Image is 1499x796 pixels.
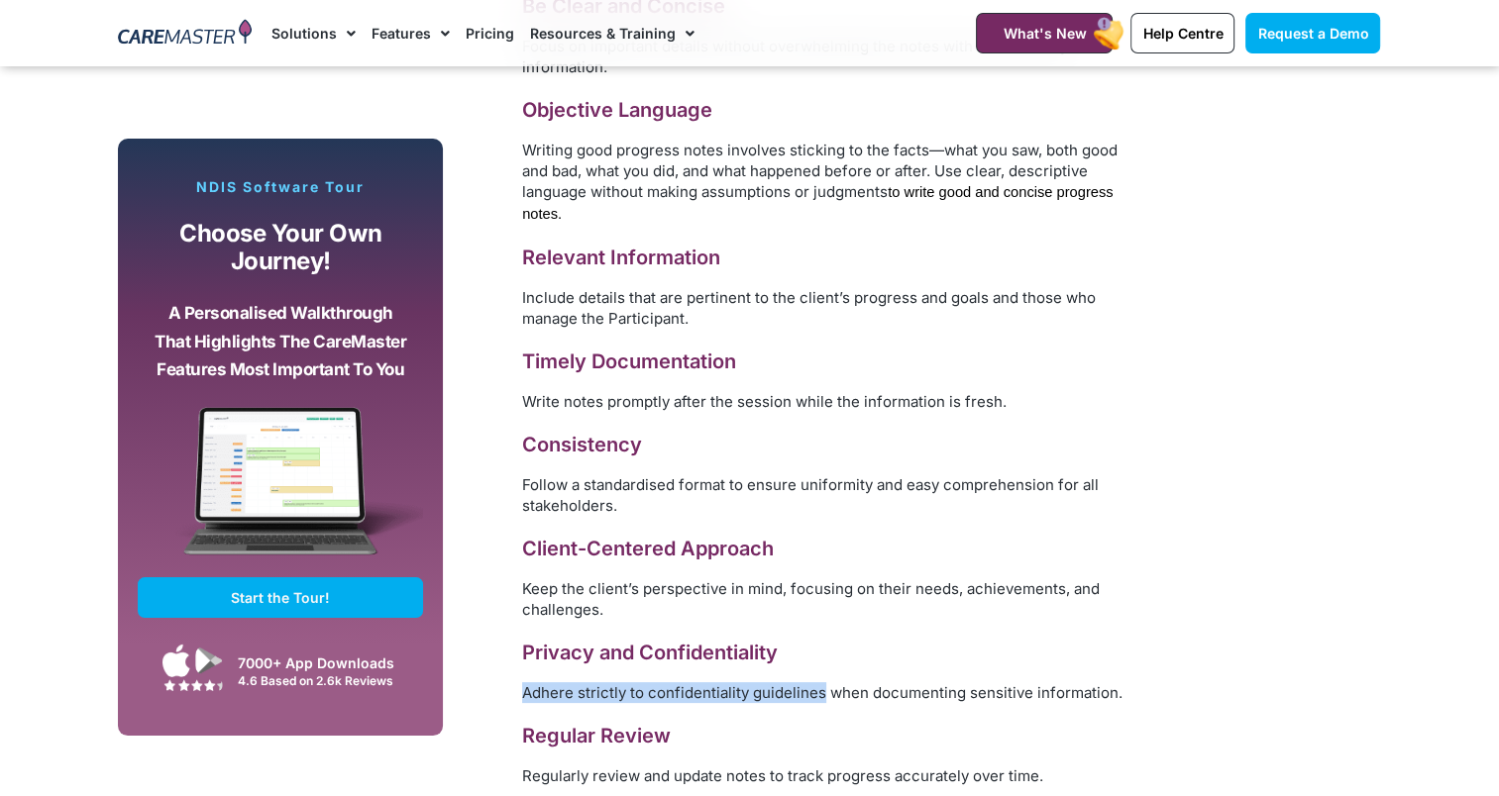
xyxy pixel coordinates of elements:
a: Help Centre [1130,13,1234,53]
p: NDIS Software Tour [138,178,423,196]
h3: Regular Review [522,723,1146,749]
img: Apple App Store Icon [162,644,190,677]
div: 7000+ App Downloads [238,652,413,673]
span: Writing good progress notes involves sticking to the facts—what you saw, both good and bad, what ... [522,141,1118,201]
span: Regularly review and update notes to track progress accurately over time. [522,766,1043,785]
a: Request a Demo [1245,13,1380,53]
span: Request a Demo [1257,25,1368,42]
img: CareMaster Software Mockup on Screen [138,407,423,577]
img: CareMaster Logo [118,19,252,49]
p: Choose your own journey! [153,220,408,276]
span: Follow a standardised format to ensure uniformity and easy comprehension for all stakeholders. [522,475,1099,515]
h3: Relevant Information [522,245,1146,271]
a: What's New [976,13,1113,53]
div: 4.6 Based on 2.6k Reviews [238,673,413,688]
h3: Client-Centered Approach [522,536,1146,562]
span: to write good and concise progress notes. [522,184,1117,222]
span: What's New [1003,25,1086,42]
span: Write notes promptly after the session while the information is fresh. [522,392,1007,411]
img: Google Play App Icon [195,646,223,675]
span: Adhere strictly to confidentiality guidelines when documenting sensitive information. [522,683,1123,702]
img: Google Play Store App Review Stars [163,679,223,691]
span: Help Centre [1142,25,1223,42]
h3: Objective Language [522,97,1146,124]
h3: Timely Documentation [522,348,1146,375]
h3: Privacy and Confidentiality [522,640,1146,666]
span: Start the Tour! [231,589,330,606]
h3: Consistency [522,432,1146,458]
span: Focus on important details without overwhelming the notes with unnecessary information. [522,37,1068,76]
span: Keep the client’s perspective in mind, focusing on their needs, achievements, and challenges. [522,579,1100,619]
span: Include details that are pertinent to the client’s progress and goals and those who manage the Pa... [522,288,1096,328]
p: A personalised walkthrough that highlights the CareMaster features most important to you [153,299,408,384]
a: Start the Tour! [138,577,423,618]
